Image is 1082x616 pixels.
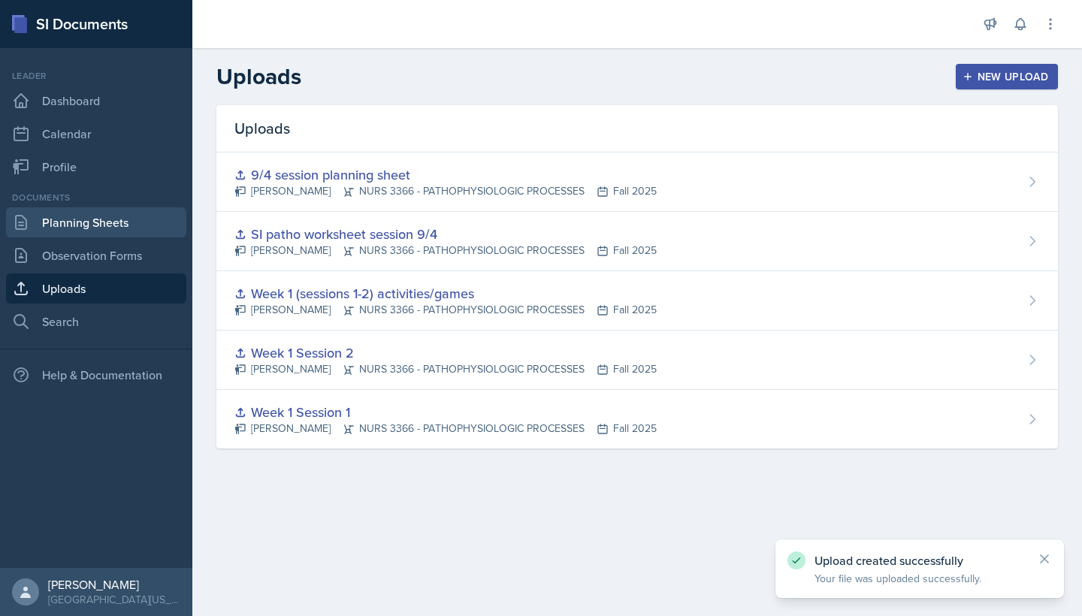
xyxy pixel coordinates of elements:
div: [PERSON_NAME] NURS 3366 - PATHOPHYSIOLOGIC PROCESSES Fall 2025 [234,243,657,258]
a: Dashboard [6,86,186,116]
div: Week 1 Session 1 [234,402,657,422]
div: Week 1 (sessions 1-2) activities/games [234,283,657,303]
div: Leader [6,69,186,83]
div: Help & Documentation [6,360,186,390]
p: Upload created successfully [815,553,1025,568]
p: Your file was uploaded successfully. [815,571,1025,586]
div: SI patho worksheet session 9/4 [234,224,657,244]
button: New Upload [956,64,1059,89]
div: Uploads [216,105,1058,152]
a: Planning Sheets [6,207,186,237]
div: Documents [6,191,186,204]
div: [PERSON_NAME] NURS 3366 - PATHOPHYSIOLOGIC PROCESSES Fall 2025 [234,421,657,436]
div: [PERSON_NAME] NURS 3366 - PATHOPHYSIOLOGIC PROCESSES Fall 2025 [234,302,657,318]
div: [PERSON_NAME] NURS 3366 - PATHOPHYSIOLOGIC PROCESSES Fall 2025 [234,183,657,199]
a: Uploads [6,273,186,303]
div: 9/4 session planning sheet [234,165,657,185]
a: Week 1 (sessions 1-2) activities/games [PERSON_NAME]NURS 3366 - PATHOPHYSIOLOGIC PROCESSESFall 2025 [216,271,1058,331]
div: [GEOGRAPHIC_DATA][US_STATE] [48,592,180,607]
a: 9/4 session planning sheet [PERSON_NAME]NURS 3366 - PATHOPHYSIOLOGIC PROCESSESFall 2025 [216,152,1058,212]
div: [PERSON_NAME] NURS 3366 - PATHOPHYSIOLOGIC PROCESSES Fall 2025 [234,361,657,377]
div: [PERSON_NAME] [48,577,180,592]
a: Week 1 Session 2 [PERSON_NAME]NURS 3366 - PATHOPHYSIOLOGIC PROCESSESFall 2025 [216,331,1058,390]
div: Week 1 Session 2 [234,343,657,363]
h2: Uploads [216,63,301,90]
a: Observation Forms [6,240,186,270]
a: SI patho worksheet session 9/4 [PERSON_NAME]NURS 3366 - PATHOPHYSIOLOGIC PROCESSESFall 2025 [216,212,1058,271]
a: Week 1 Session 1 [PERSON_NAME]NURS 3366 - PATHOPHYSIOLOGIC PROCESSESFall 2025 [216,390,1058,448]
a: Profile [6,152,186,182]
a: Search [6,306,186,337]
a: Calendar [6,119,186,149]
div: New Upload [966,71,1049,83]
